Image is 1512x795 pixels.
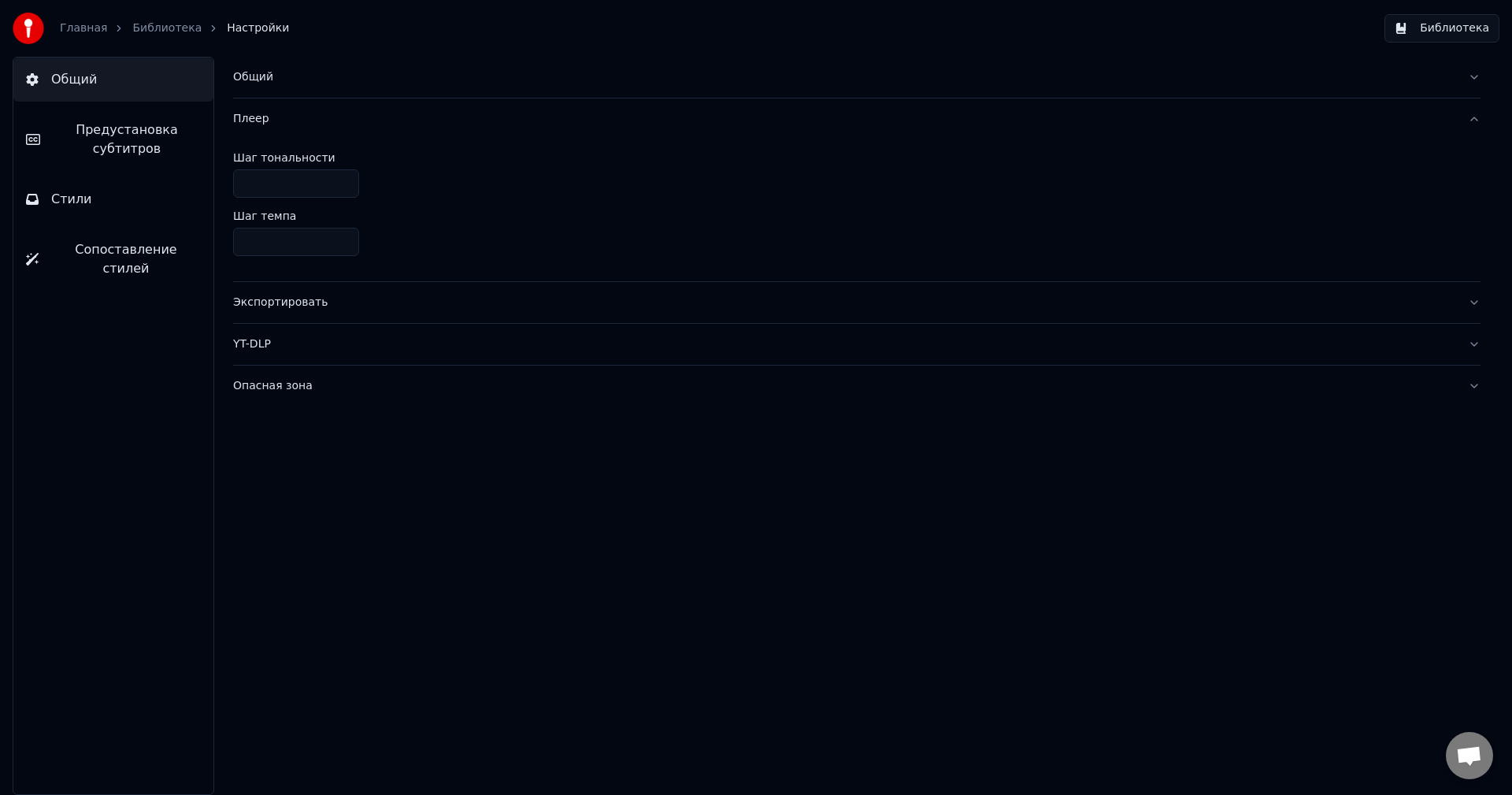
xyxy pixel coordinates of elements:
[233,295,1455,310] div: Экспортировать
[233,378,1455,394] div: Опасная зона
[233,152,335,163] label: Шаг тональности
[1446,732,1493,779] div: Открытый чат
[13,108,213,171] button: Предустановка субтитров
[60,20,107,36] a: Главная
[233,282,1480,323] button: Экспортировать
[233,366,1480,407] button: Опасная зона
[1384,14,1499,43] button: Библиотека
[13,228,213,291] button: Сопоставление стилей
[233,324,1480,365] button: YT-DLP
[60,20,289,36] nav: breadcrumb
[233,98,1480,139] button: Плеер
[233,111,1455,127] div: Плеер
[233,139,1480,281] div: Плеер
[13,58,213,102] button: Общий
[233,69,1455,85] div: Общий
[51,190,92,209] span: Стили
[233,210,296,221] label: Шаг темпа
[53,121,201,158] span: Предустановка субтитров
[51,70,97,89] span: Общий
[13,177,213,221] button: Стили
[233,57,1480,98] button: Общий
[227,20,289,36] span: Настройки
[233,336,1455,352] div: YT-DLP
[13,13,44,44] img: youka
[132,20,202,36] a: Библиотека
[51,240,201,278] span: Сопоставление стилей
